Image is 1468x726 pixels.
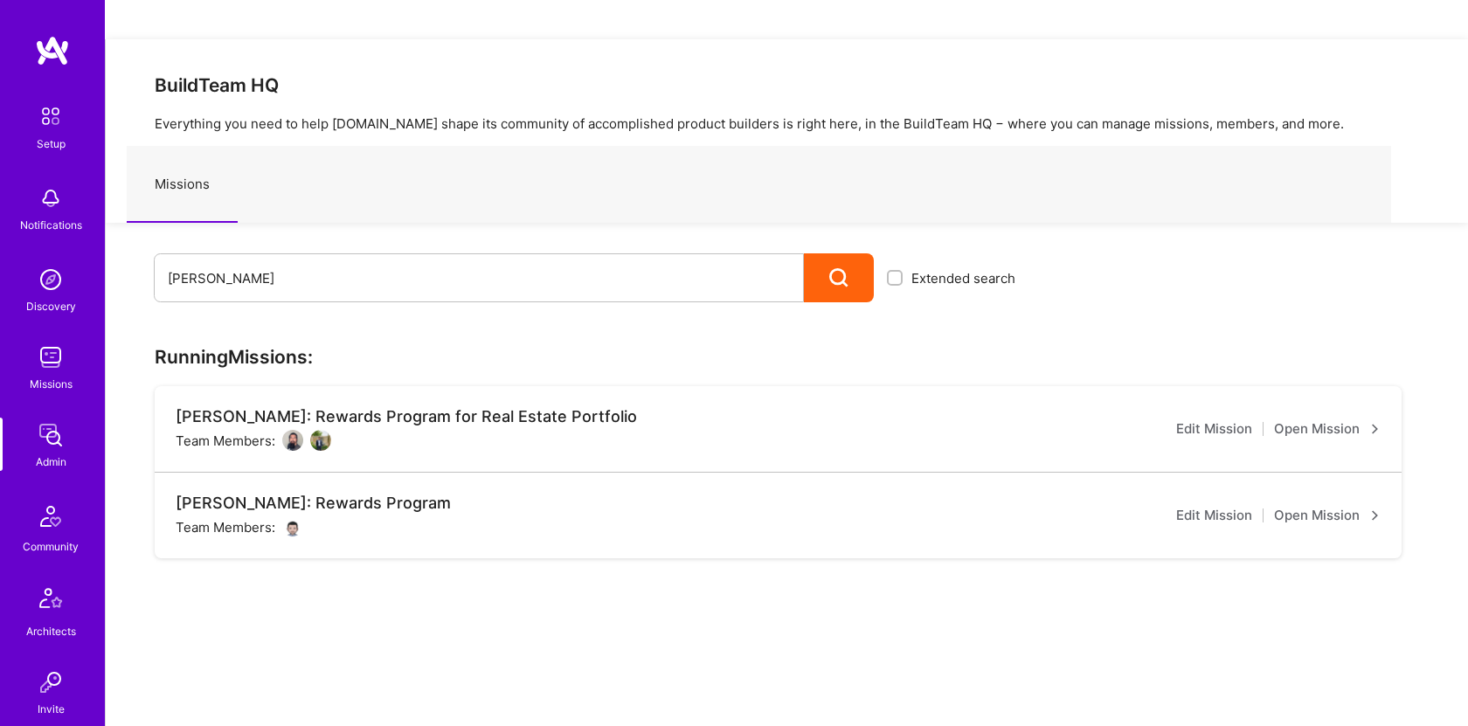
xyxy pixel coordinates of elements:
img: admin teamwork [33,418,68,453]
input: What type of mission are you looking for? [168,256,790,301]
div: Notifications [20,216,82,234]
img: logo [35,35,70,66]
a: Open Mission [1274,505,1381,526]
div: Architects [26,622,76,640]
img: Architects [30,580,72,622]
div: Team Members: [176,430,331,451]
img: bell [33,181,68,216]
img: User Avatar [282,430,303,451]
div: Missions [30,375,73,393]
img: teamwork [33,340,68,375]
div: Invite [38,700,65,718]
h3: Running Missions: [155,346,1419,368]
div: Discovery [26,297,76,315]
img: Community [30,495,72,537]
a: Open Mission [1274,418,1381,439]
i: icon ArrowRight [1370,424,1381,434]
div: Setup [37,135,66,153]
div: [PERSON_NAME]: Rewards Program for Real Estate Portfolio [176,407,637,426]
img: Invite [33,665,68,700]
div: Admin [36,453,66,471]
div: [PERSON_NAME]: Rewards Program [176,494,451,513]
div: Community [23,537,79,556]
a: Missions [127,147,238,223]
h3: BuildTeam HQ [155,74,1419,96]
a: Edit Mission [1176,505,1252,526]
img: setup [32,98,69,135]
i: icon Search [829,268,849,288]
i: icon ArrowRight [1370,510,1381,521]
div: Team Members: [176,516,303,537]
span: Extended search [911,269,1015,287]
p: Everything you need to help [DOMAIN_NAME] shape its community of accomplished product builders is... [155,114,1419,133]
img: discovery [33,262,68,297]
img: User Avatar [310,430,331,451]
img: User Avatar [282,516,303,537]
a: Edit Mission [1176,418,1252,439]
